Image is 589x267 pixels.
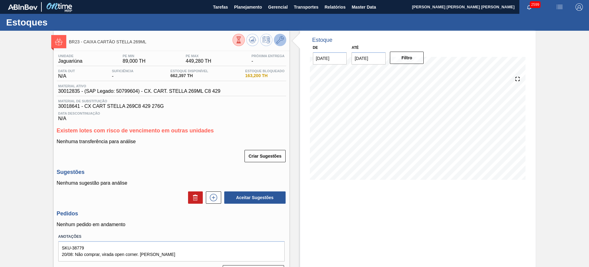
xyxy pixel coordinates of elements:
[6,19,115,26] h1: Estoques
[8,4,37,10] img: TNhmsLtSVTkK8tSr43FrP2fwEKptu5GPRR3wAAAABJRU5ErkJggg==
[112,69,133,73] span: Suficiência
[57,180,286,186] p: Nenhuma sugestão para análise
[245,69,284,73] span: Estoque Bloqueado
[58,69,75,73] span: Data out
[57,210,286,217] h3: Pedidos
[246,34,259,46] button: Atualizar Gráfico
[58,104,285,109] span: 30018641 - CX CART STELLA 269C8 429 276G
[250,54,286,64] div: -
[556,3,563,11] img: userActions
[57,109,286,121] div: N/A
[57,169,286,175] h3: Sugestões
[58,99,285,103] span: Material de Substituição
[352,52,386,65] input: dd/mm/yyyy
[234,3,262,11] span: Planejamento
[57,139,286,144] p: Nenhuma transferência para análise
[58,54,83,58] span: Unidade
[55,38,63,45] img: Ícone
[221,191,286,204] div: Aceitar Sugestões
[186,58,211,64] span: 449,280 TH
[576,3,583,11] img: Logout
[244,150,285,162] button: Criar Sugestões
[57,222,286,227] p: Nenhum pedido em andamento
[390,52,424,64] button: Filtro
[110,69,135,79] div: -
[245,149,286,163] div: Criar Sugestões
[530,1,541,8] span: 2599
[294,3,318,11] span: Transportes
[313,52,347,65] input: dd/mm/yyyy
[185,191,203,204] div: Excluir Sugestões
[352,45,359,50] label: Até
[171,73,208,78] span: 662,397 TH
[519,3,539,11] button: Notificações
[123,54,145,58] span: PE MIN
[57,69,77,79] div: N/A
[268,3,288,11] span: Gerencial
[245,73,284,78] span: 163,200 TH
[58,88,221,94] span: 30012835 - (SAP Legado: 50799604) - CX. CART. STELLA 269ML C8 429
[313,45,318,50] label: De
[58,112,285,115] span: Data Descontinuação
[312,37,333,43] div: Estoque
[352,3,376,11] span: Master Data
[58,241,285,261] textarea: SKU-38779 20/08: Não comprar, virada open corner. [PERSON_NAME]
[224,191,286,204] button: Aceitar Sugestões
[203,191,221,204] div: Nova sugestão
[58,84,221,88] span: Material ativo
[233,34,245,46] button: Visão Geral dos Estoques
[58,58,83,64] span: Jaguariúna
[213,3,228,11] span: Tarefas
[57,128,214,134] span: Existem lotes com risco de vencimento em outras unidades
[123,58,145,64] span: 89,000 TH
[171,69,208,73] span: Estoque Disponível
[69,40,233,44] span: BR23 - CAIXA CARTÃO STELLA 269ML
[325,3,345,11] span: Relatórios
[58,232,285,241] label: Anotações
[260,34,272,46] button: Programar Estoque
[274,34,286,46] button: Ir ao Master Data / Geral
[252,54,285,58] span: Próxima Entrega
[186,54,211,58] span: PE MAX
